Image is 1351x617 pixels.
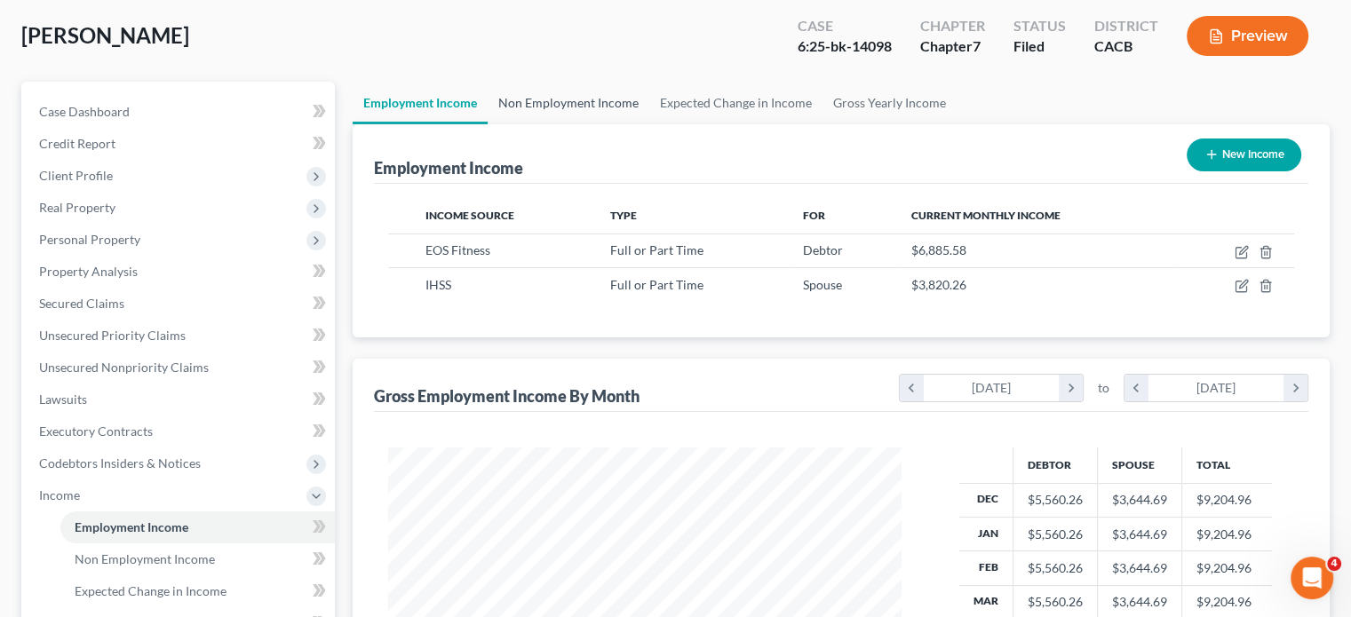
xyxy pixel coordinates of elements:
span: IHSS [425,277,451,292]
span: $6,885.58 [911,242,966,257]
a: Employment Income [353,82,488,124]
div: Chapter [920,36,985,57]
span: Type [610,209,637,222]
span: Executory Contracts [39,423,153,439]
button: Preview [1187,16,1308,56]
span: 4 [1327,557,1341,571]
span: For [803,209,825,222]
th: Debtor [1013,447,1097,483]
td: $9,204.96 [1181,551,1272,585]
i: chevron_left [1125,375,1148,401]
span: Secured Claims [39,296,124,311]
div: District [1094,16,1158,36]
div: Gross Employment Income By Month [374,385,640,407]
td: $9,204.96 [1181,517,1272,550]
div: Filed [1013,36,1066,57]
div: [DATE] [1148,375,1284,401]
div: Employment Income [374,157,523,178]
a: Expected Change in Income [649,82,823,124]
div: $5,560.26 [1028,526,1083,543]
div: $3,644.69 [1112,526,1167,543]
a: Secured Claims [25,288,335,320]
div: $5,560.26 [1028,491,1083,509]
div: $5,560.26 [1028,593,1083,611]
div: $5,560.26 [1028,559,1083,577]
span: Personal Property [39,232,140,247]
span: [PERSON_NAME] [21,22,189,48]
i: chevron_right [1059,375,1083,401]
iframe: Intercom live chat [1291,557,1333,599]
span: Codebtors Insiders & Notices [39,455,201,471]
span: to [1098,379,1109,397]
span: Spouse [803,277,842,292]
a: Lawsuits [25,384,335,415]
span: Property Analysis [39,264,138,279]
span: 7 [973,37,981,54]
span: Income Source [425,209,514,222]
span: Lawsuits [39,392,87,407]
span: Full or Part Time [610,277,703,292]
i: chevron_left [900,375,924,401]
td: $9,204.96 [1181,483,1272,517]
span: Client Profile [39,168,113,183]
a: Non Employment Income [488,82,649,124]
a: Expected Change in Income [60,575,335,607]
span: Real Property [39,200,115,215]
span: $3,820.26 [911,277,966,292]
th: Dec [959,483,1013,517]
span: Employment Income [75,519,188,534]
a: Credit Report [25,128,335,160]
span: Non Employment Income [75,551,215,566]
a: Non Employment Income [60,543,335,575]
a: Property Analysis [25,256,335,288]
span: EOS Fitness [425,242,490,257]
span: Debtor [803,242,843,257]
span: Unsecured Priority Claims [39,328,186,343]
span: Credit Report [39,136,115,151]
div: $3,644.69 [1112,559,1167,577]
a: Employment Income [60,511,335,543]
button: New Income [1187,138,1301,171]
div: 6:25-bk-14098 [798,36,892,57]
span: Income [39,487,80,502]
th: Total [1181,447,1272,483]
a: Executory Contracts [25,415,335,447]
div: $3,644.69 [1112,491,1167,509]
span: Case Dashboard [39,104,130,119]
th: Jan [959,517,1013,550]
div: CACB [1094,36,1158,57]
span: Expected Change in Income [75,583,226,598]
span: Current Monthly Income [911,209,1061,222]
a: Unsecured Priority Claims [25,320,335,352]
div: Status [1013,16,1066,36]
a: Gross Yearly Income [823,82,957,124]
div: $3,644.69 [1112,593,1167,611]
a: Unsecured Nonpriority Claims [25,352,335,384]
th: Spouse [1097,447,1181,483]
div: Chapter [920,16,985,36]
span: Full or Part Time [610,242,703,257]
div: [DATE] [924,375,1060,401]
i: chevron_right [1283,375,1307,401]
th: Feb [959,551,1013,585]
span: Unsecured Nonpriority Claims [39,360,209,375]
a: Case Dashboard [25,96,335,128]
div: Case [798,16,892,36]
